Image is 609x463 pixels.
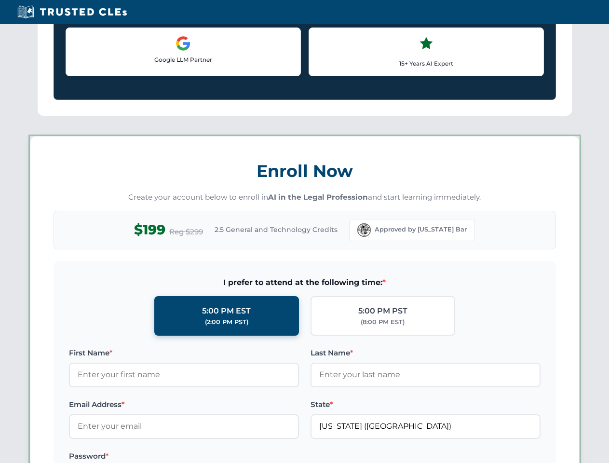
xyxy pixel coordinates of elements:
span: Approved by [US_STATE] Bar [375,225,467,234]
img: Google [176,36,191,51]
label: State [311,399,541,410]
p: Create your account below to enroll in and start learning immediately. [54,192,556,203]
div: 5:00 PM EST [202,305,251,317]
label: First Name [69,347,299,359]
div: (8:00 PM EST) [361,317,405,327]
input: Florida (FL) [311,414,541,438]
h3: Enroll Now [54,156,556,186]
span: 2.5 General and Technology Credits [215,224,338,235]
input: Enter your last name [311,363,541,387]
span: $199 [134,219,165,241]
strong: AI in the Legal Profession [268,192,368,202]
input: Enter your first name [69,363,299,387]
span: I prefer to attend at the following time: [69,276,541,289]
p: Google LLM Partner [74,55,293,64]
div: 5:00 PM PST [358,305,407,317]
div: (2:00 PM PST) [205,317,248,327]
p: 15+ Years AI Expert [317,59,536,68]
img: Florida Bar [357,223,371,237]
label: Email Address [69,399,299,410]
span: Reg $299 [169,226,203,238]
input: Enter your email [69,414,299,438]
label: Password [69,450,299,462]
label: Last Name [311,347,541,359]
img: Trusted CLEs [14,5,130,19]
